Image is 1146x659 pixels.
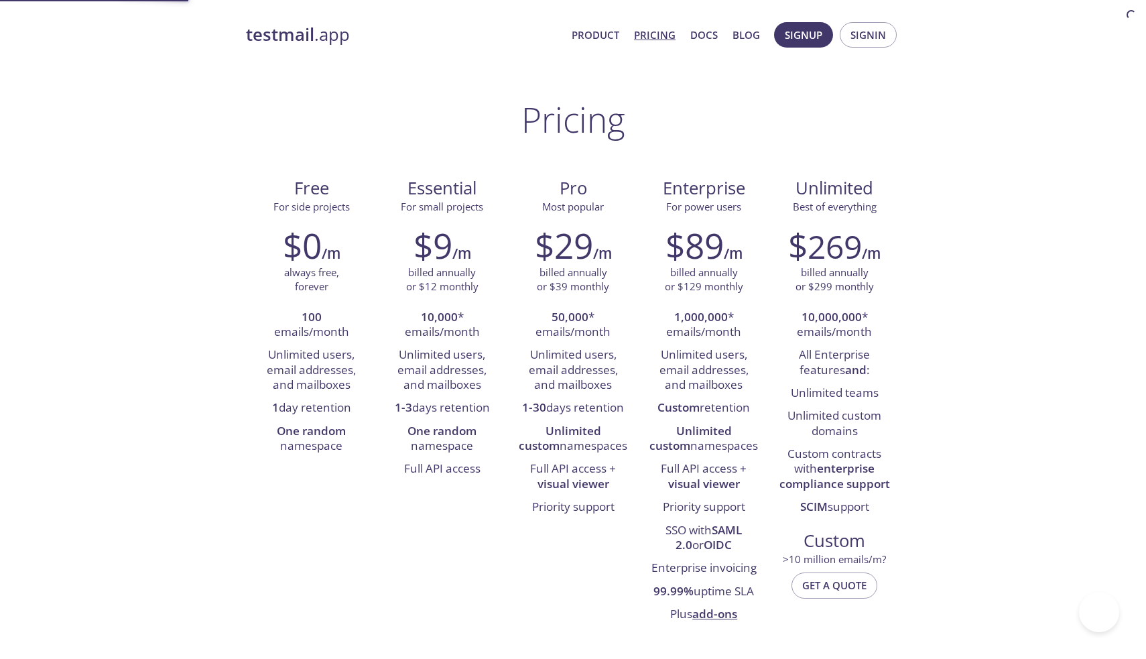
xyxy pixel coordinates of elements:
[780,530,889,552] span: Custom
[517,306,628,345] li: * emails/month
[387,420,497,459] li: namespace
[653,583,694,599] strong: 99.99%
[517,420,628,459] li: namespaces
[733,26,760,44] a: Blog
[1079,592,1119,632] iframe: Help Scout Beacon - Open
[272,400,279,415] strong: 1
[692,606,737,621] a: add-ons
[862,242,881,265] h6: /m
[676,522,742,552] strong: SAML 2.0
[537,265,609,294] p: billed annually or $39 monthly
[572,26,619,44] a: Product
[406,265,479,294] p: billed annually or $12 monthly
[802,577,867,594] span: Get a quote
[788,225,862,265] h2: $
[452,242,471,265] h6: /m
[284,265,339,294] p: always free, forever
[413,225,452,265] h2: $9
[795,265,874,294] p: billed annually or $299 monthly
[283,225,322,265] h2: $0
[779,496,890,519] li: support
[649,496,759,519] li: Priority support
[593,242,612,265] h6: /m
[649,177,759,200] span: Enterprise
[649,458,759,496] li: Full API access +
[850,26,886,44] span: Signin
[256,344,367,397] li: Unlimited users, email addresses, and mailboxes
[779,461,890,491] strong: enterprise compliance support
[657,400,700,415] strong: Custom
[517,397,628,420] li: days retention
[649,581,759,603] li: uptime SLA
[407,423,476,438] strong: One random
[665,225,724,265] h2: $89
[634,26,676,44] a: Pricing
[649,603,759,626] li: Plus
[542,200,604,213] span: Most popular
[779,382,890,405] li: Unlimited teams
[246,23,561,46] a: testmail.app
[808,225,862,268] span: 269
[668,476,740,491] strong: visual viewer
[724,242,743,265] h6: /m
[395,400,412,415] strong: 1-3
[387,344,497,397] li: Unlimited users, email addresses, and mailboxes
[704,537,732,552] strong: OIDC
[783,552,886,566] span: > 10 million emails/m?
[785,26,822,44] span: Signup
[793,200,877,213] span: Best of everything
[401,200,483,213] span: For small projects
[273,200,350,213] span: For side projects
[690,26,718,44] a: Docs
[795,176,873,200] span: Unlimited
[649,420,759,459] li: namespaces
[779,443,890,496] li: Custom contracts with
[800,499,828,514] strong: SCIM
[521,99,625,139] h1: Pricing
[840,22,897,48] button: Signin
[779,405,890,443] li: Unlimited custom domains
[674,309,728,324] strong: 1,000,000
[649,306,759,345] li: * emails/month
[665,265,743,294] p: billed annually or $129 monthly
[322,242,340,265] h6: /m
[256,306,367,345] li: emails/month
[522,400,546,415] strong: 1-30
[387,177,497,200] span: Essential
[649,397,759,420] li: retention
[246,23,314,46] strong: testmail
[845,362,867,377] strong: and
[666,200,741,213] span: For power users
[791,573,877,598] button: Get a quote
[649,557,759,580] li: Enterprise invoicing
[552,309,588,324] strong: 50,000
[802,309,862,324] strong: 10,000,000
[256,420,367,459] li: namespace
[387,397,497,420] li: days retention
[256,397,367,420] li: day retention
[519,423,601,453] strong: Unlimited custom
[277,423,346,438] strong: One random
[518,177,627,200] span: Pro
[779,344,890,382] li: All Enterprise features :
[517,458,628,496] li: Full API access +
[649,520,759,558] li: SSO with or
[774,22,833,48] button: Signup
[517,496,628,519] li: Priority support
[302,309,322,324] strong: 100
[649,344,759,397] li: Unlimited users, email addresses, and mailboxes
[257,177,366,200] span: Free
[387,458,497,481] li: Full API access
[535,225,593,265] h2: $29
[649,423,732,453] strong: Unlimited custom
[537,476,609,491] strong: visual viewer
[387,306,497,345] li: * emails/month
[517,344,628,397] li: Unlimited users, email addresses, and mailboxes
[779,306,890,345] li: * emails/month
[421,309,458,324] strong: 10,000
